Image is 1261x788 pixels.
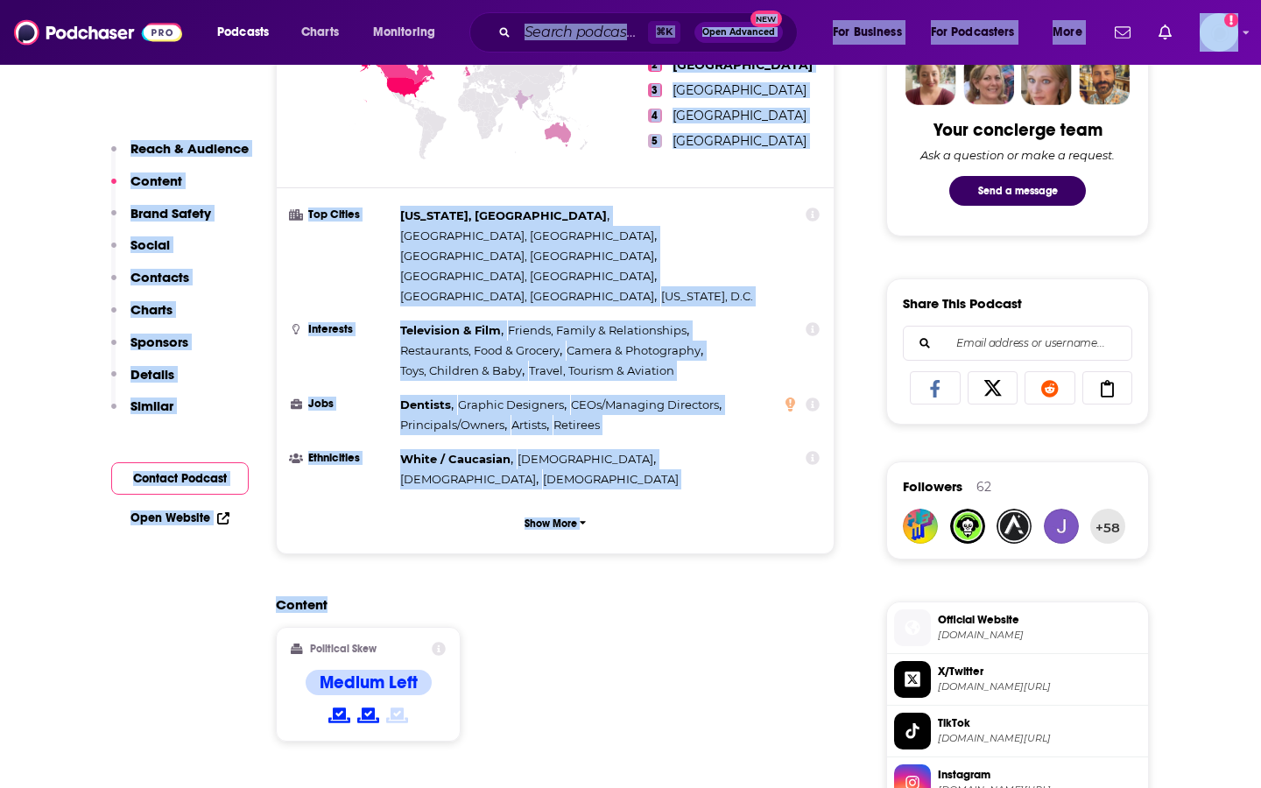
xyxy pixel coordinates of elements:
a: Share on Reddit [1025,371,1075,405]
input: Search podcasts, credits, & more... [518,18,648,46]
img: Barbara Profile [963,54,1014,105]
a: Copy Link [1082,371,1133,405]
span: Charts [301,20,339,45]
span: , [400,449,513,469]
button: Reach & Audience [111,140,249,172]
a: Charts [290,18,349,46]
span: 3 [648,83,662,97]
span: [GEOGRAPHIC_DATA] [673,82,807,98]
img: pixquestix [1044,509,1079,544]
h3: Top Cities [291,209,393,221]
span: Logged in as KeianaGreenePage [1200,13,1238,52]
button: Contacts [111,269,189,301]
span: Television & Film [400,323,501,337]
div: Search followers [903,326,1132,361]
h2: Political Skew [310,643,377,655]
div: 62 [976,479,991,495]
a: Show notifications dropdown [1152,18,1179,47]
span: Retirees [553,418,600,432]
span: Friends, Family & Relationships [508,323,687,337]
span: Travel, Tourism & Aviation [529,363,674,377]
span: New [750,11,782,27]
a: Share on X/Twitter [968,371,1018,405]
span: , [511,415,549,435]
span: [GEOGRAPHIC_DATA] [673,57,813,73]
span: TikTok [938,715,1141,731]
button: Open AdvancedNew [694,22,783,43]
span: , [458,395,567,415]
span: , [400,206,609,226]
img: Sydney Profile [905,54,956,105]
span: Monitoring [373,20,435,45]
span: , [518,449,656,469]
span: , [400,286,657,306]
a: Podchaser - Follow, Share and Rate Podcasts [14,16,182,49]
span: [GEOGRAPHIC_DATA] [673,108,807,123]
p: Reach & Audience [130,140,249,157]
a: X/Twitter[DOMAIN_NAME][URL] [894,661,1141,698]
span: tiktok.com/@weeklyshowpodcast [938,732,1141,745]
button: Charts [111,301,173,334]
span: , [400,415,507,435]
button: Contact Podcast [111,462,249,495]
button: Sponsors [111,334,188,366]
span: [US_STATE], D.C. [661,289,753,303]
span: Podcasts [217,20,269,45]
span: [DEMOGRAPHIC_DATA] [518,452,653,466]
img: AstralArkivist [997,509,1032,544]
span: [DEMOGRAPHIC_DATA] [400,472,536,486]
img: Jay-Mez [950,509,985,544]
button: Brand Safety [111,205,211,237]
button: Send a message [949,176,1086,206]
h4: Medium Left [320,672,418,693]
span: [GEOGRAPHIC_DATA] [673,133,807,149]
span: Principals/Owners [400,418,504,432]
span: , [400,341,562,361]
p: Show More [525,517,577,530]
span: For Business [833,20,902,45]
div: Your concierge team [933,119,1102,141]
h3: Jobs [291,398,393,410]
span: Artists [511,418,546,432]
span: Instagram [938,767,1141,783]
span: , [400,320,504,341]
button: open menu [361,18,458,46]
button: Similar [111,398,173,430]
p: Details [130,366,174,383]
button: open menu [205,18,292,46]
p: Brand Safety [130,205,211,222]
span: [GEOGRAPHIC_DATA], [GEOGRAPHIC_DATA] [400,249,654,263]
button: Details [111,366,174,398]
p: Similar [130,398,173,414]
a: Open Website [130,510,229,525]
span: Restaurants, Food & Grocery [400,343,560,357]
img: User Profile [1200,13,1238,52]
p: Social [130,236,170,253]
button: Social [111,236,170,269]
span: , [400,469,539,489]
div: Search podcasts, credits, & more... [486,12,814,53]
img: Jon Profile [1079,54,1130,105]
button: open menu [821,18,924,46]
span: , [400,266,657,286]
span: , [567,341,703,361]
span: Followers [903,478,962,495]
span: Toys, Children & Baby [400,363,522,377]
svg: Add a profile image [1224,13,1238,27]
img: INRI81216 [903,509,938,544]
span: Camera & Photography [567,343,701,357]
button: Show profile menu [1200,13,1238,52]
button: Show More [291,507,820,539]
span: , [400,395,454,415]
button: +58 [1090,509,1125,544]
span: CEOs/Managing Directors [571,398,719,412]
span: [GEOGRAPHIC_DATA], [GEOGRAPHIC_DATA] [400,229,654,243]
p: Sponsors [130,334,188,350]
img: Jules Profile [1021,54,1072,105]
span: 5 [648,134,662,148]
span: Official Website [938,612,1141,628]
span: art19.com [938,629,1141,642]
span: , [400,246,657,266]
